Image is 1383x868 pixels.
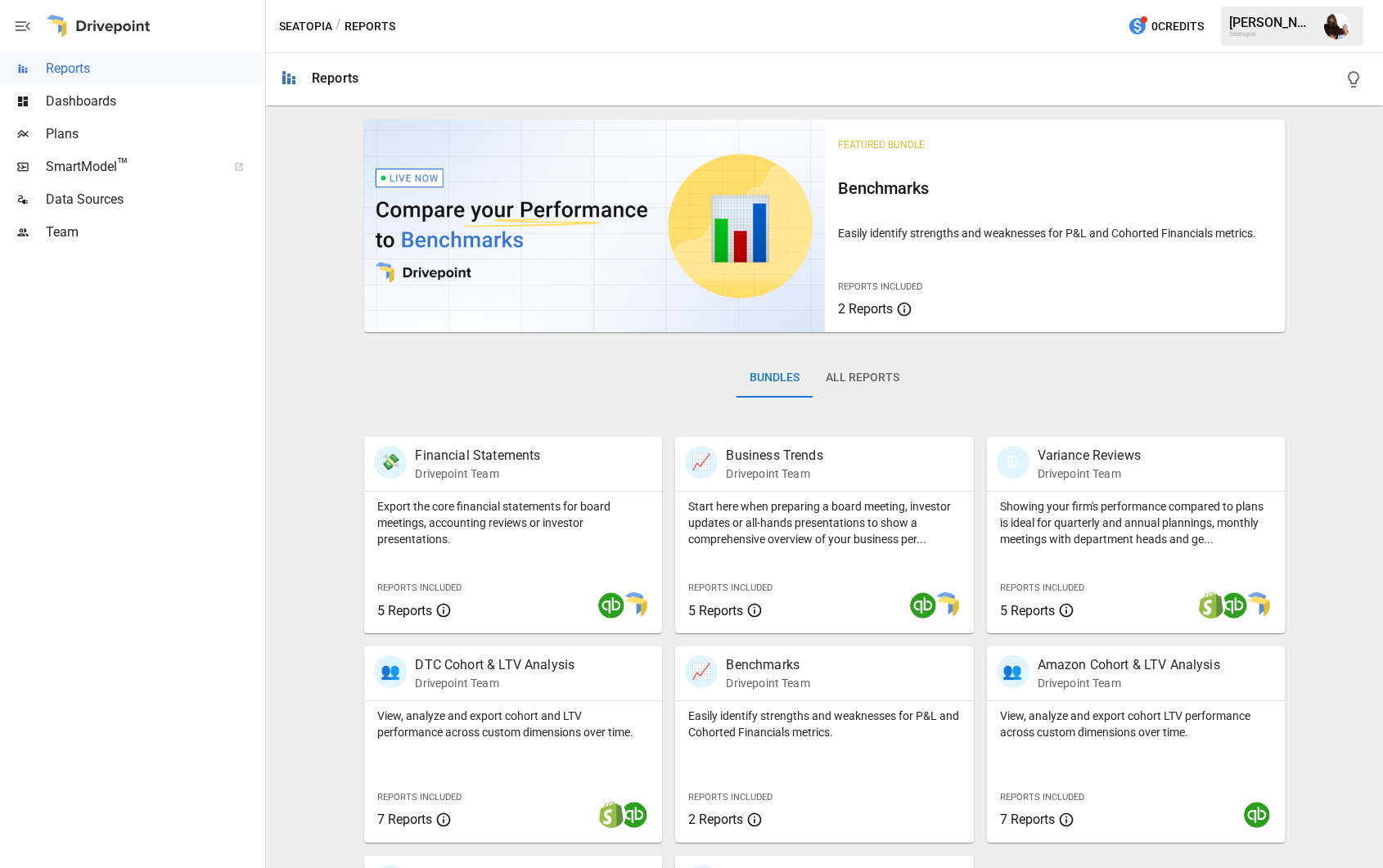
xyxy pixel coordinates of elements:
[374,655,407,688] div: 👥
[1000,498,1272,547] p: Showing your firm's performance compared to plans is ideal for quarterly and annual plannings, mo...
[688,603,743,618] span: 5 Reports
[117,155,128,175] span: ™
[688,708,960,740] p: Easily identify strengths and weaknesses for P&L and Cohorted Financials metrics.
[1244,592,1270,618] img: smart model
[1038,446,1141,465] p: Variance Reviews
[1000,812,1055,827] span: 7 Reports
[415,655,574,675] p: DTC Cohort & LTV Analysis
[688,792,773,803] span: Reports Included
[685,655,718,688] div: 📈
[46,223,262,242] span: Team
[1221,592,1247,618] img: quickbooks
[1314,3,1360,49] button: Ryan Dranginis
[1000,792,1084,803] span: Reports Included
[726,675,809,691] p: Drivepoint Team
[377,708,649,740] p: View, analyze and export cohort and LTV performance across custom dimensions over time.
[688,498,960,547] p: Start here when preparing a board meeting, investor updates or all-hands presentations to show a ...
[377,792,462,803] span: Reports Included
[688,582,773,593] span: Reports Included
[364,119,824,332] img: video thumbnail
[997,655,1029,688] div: 👥
[910,592,936,618] img: quickbooks
[621,802,647,828] img: quickbooks
[1324,13,1350,39] img: Ryan Dranginis
[1000,582,1084,593] span: Reports Included
[598,802,624,828] img: shopify
[336,16,341,37] div: /
[1229,30,1314,38] div: Seatopia
[838,281,922,292] span: Reports Included
[838,139,925,151] span: Featured Bundle
[621,592,647,618] img: smart model
[838,225,1272,241] p: Easily identify strengths and weaknesses for P&L and Cohorted Financials metrics.
[726,655,809,675] p: Benchmarks
[1000,708,1272,740] p: View, analyze and export cohort LTV performance across custom dimensions over time.
[933,592,959,618] img: smart model
[415,465,540,482] p: Drivepoint Team
[377,582,462,593] span: Reports Included
[598,592,624,618] img: quickbooks
[46,157,216,177] span: SmartModel
[415,675,574,691] p: Drivepoint Team
[1038,465,1141,482] p: Drivepoint Team
[279,16,332,37] button: Seatopia
[1244,802,1270,828] img: quickbooks
[838,301,893,317] span: 2 Reports
[374,446,407,479] div: 💸
[688,812,743,827] span: 2 Reports
[377,812,432,827] span: 7 Reports
[1198,592,1224,618] img: shopify
[46,190,262,209] span: Data Sources
[813,358,912,398] button: All Reports
[1151,16,1204,37] span: 0 Credits
[312,70,358,86] div: Reports
[726,446,822,465] p: Business Trends
[46,92,262,111] span: Dashboards
[46,124,262,144] span: Plans
[377,498,649,547] p: Export the core financial statements for board meetings, accounting reviews or investor presentat...
[997,446,1029,479] div: 🗓
[1121,11,1210,42] button: 0Credits
[1038,675,1220,691] p: Drivepoint Team
[737,358,813,398] button: Bundles
[377,603,432,618] span: 5 Reports
[1229,15,1314,30] div: [PERSON_NAME]
[415,446,540,465] p: Financial Statements
[1000,603,1055,618] span: 5 Reports
[838,175,1272,201] h6: Benchmarks
[685,446,718,479] div: 📈
[726,465,822,482] p: Drivepoint Team
[46,59,262,79] span: Reports
[1038,655,1220,675] p: Amazon Cohort & LTV Analysis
